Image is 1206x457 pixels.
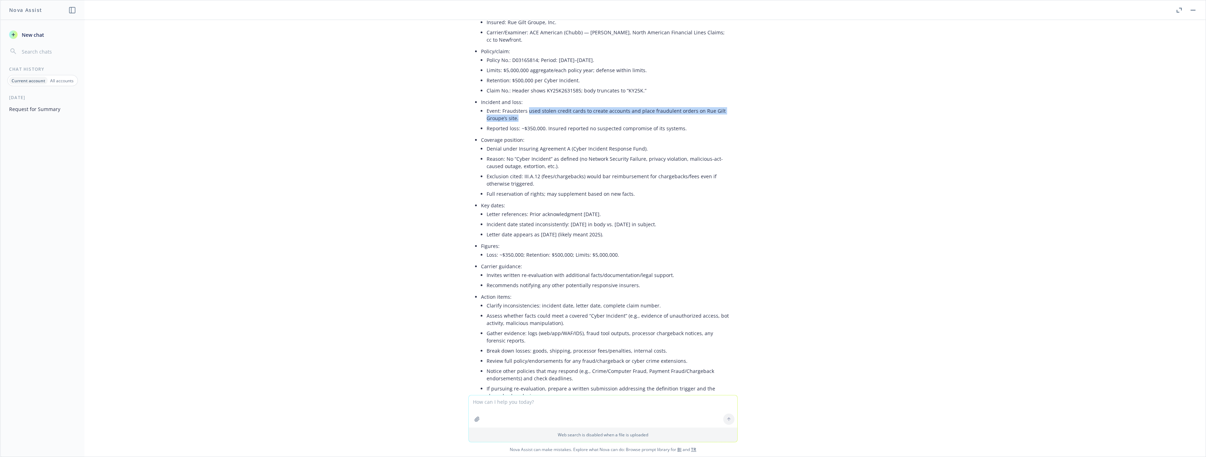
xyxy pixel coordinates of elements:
li: Limits: $5,000,000 aggregate/each policy year; defense within limits. [487,65,731,75]
li: Gather evidence: logs (web/app/WAF/IDS), fraud tool outputs, processor chargeback notices, any fo... [487,328,731,346]
li: Letter references: Prior acknowledgment [DATE]. [487,209,731,219]
li: Denial under Insuring Agreement A (Cyber Incident Response Fund). [487,144,731,154]
li: Review full policy/endorsements for any fraud/chargeback or cyber crime extensions. [487,356,731,366]
li: Invites written re-evaluation with additional facts/documentation/legal support. [487,270,731,280]
li: Key dates: [481,200,731,241]
li: Notice other policies that may respond (e.g., Crime/Computer Fraud, Payment Fraud/Chargeback endo... [487,366,731,383]
li: Policy/claim: [481,46,731,97]
span: Nova Assist can make mistakes. Explore what Nova can do: Browse prompt library for and [3,442,1203,457]
li: Exclusion cited: III.A.12 (fees/chargebacks) would bar reimbursement for chargebacks/fees even if... [487,171,731,189]
p: Current account [12,78,45,84]
li: Reason: No “Cyber Incident” as defined (no Network Security Failure, privacy violation, malicious... [487,154,731,171]
h1: Nova Assist [9,6,42,14]
li: Incident date stated inconsistently: [DATE] in body vs. [DATE] in subject. [487,219,731,229]
li: Loss: ~$350,000; Retention: $500,000; Limits: $5,000,000. [487,250,731,260]
li: Letter date appears as [DATE] (likely meant 2025). [487,229,731,240]
li: Carrier/Examiner: ACE American (Chubb) — [PERSON_NAME], North American Financial Lines Claims; cc... [487,27,731,45]
li: Carrier guidance: [481,261,731,292]
li: Policy No.: D03165814; Period: [DATE]–[DATE]. [487,55,731,65]
li: Recommends notifying any other potentially responsive insurers. [487,280,731,290]
li: Assess whether facts could meet a covered “Cyber Incident” (e.g., evidence of unauthorized access... [487,311,731,328]
li: Figures: [481,241,731,261]
li: Clarify inconsistencies: incident date, letter date, complete claim number. [487,300,731,311]
div: [DATE] [1,95,84,101]
button: New chat [6,28,79,41]
div: Chat History [1,66,84,72]
li: Reported loss: ~$350,000. Insured reported no suspected compromise of its systems. [487,123,731,133]
li: Claim No.: Header shows KY25K2631585; body truncates to “KY25K.” [487,85,731,96]
li: Coverage position: [481,135,731,200]
li: Incident and loss: [481,97,731,135]
a: BI [677,446,682,452]
li: Insured: Rue Gilt Groupe, Inc. [487,17,731,27]
a: TR [691,446,696,452]
span: New chat [20,31,44,39]
li: Retention: $500,000 per Cyber Incident. [487,75,731,85]
p: Web search is disabled when a file is uploaded [473,432,733,438]
button: Request for Summary [6,103,79,115]
li: Event: Fraudsters used stolen credit cards to create accounts and place fraudulent orders on Rue ... [487,106,731,123]
li: Action items: [481,292,731,402]
input: Search chats [20,47,76,56]
li: If pursuing re-evaluation, prepare a written submission addressing the definition trigger and the... [487,383,731,401]
p: All accounts [50,78,74,84]
li: Parties: [481,8,731,46]
li: Break down losses: goods, shipping, processor fees/penalties, internal costs. [487,346,731,356]
li: Full reservation of rights; may supplement based on new facts. [487,189,731,199]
